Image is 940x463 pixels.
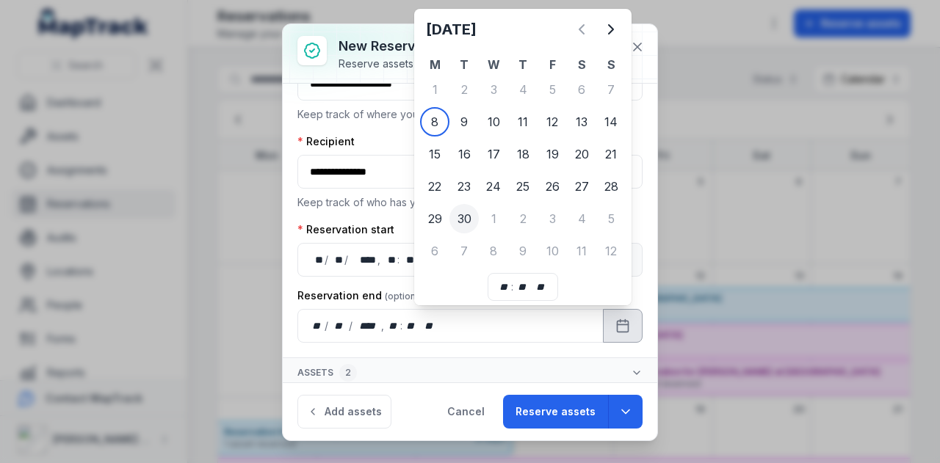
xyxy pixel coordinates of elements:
div: 8 [479,236,508,266]
div: 2 [508,204,538,233]
div: September 2025 [420,15,626,267]
div: / [344,252,350,267]
div: 11 [567,236,596,266]
th: T [508,56,538,73]
div: minute, [404,318,419,333]
div: 11 [508,107,538,136]
div: Wednesday 24 September 2025 [479,172,508,201]
div: Tuesday 30 September 2025 [449,204,479,233]
div: Sunday 28 September 2025 [596,172,626,201]
div: Saturday 11 October 2025 [567,236,596,266]
div: Friday 10 October 2025 [538,236,567,266]
div: 29 [420,204,449,233]
div: Thursday 18 September 2025 [508,139,538,169]
div: 9 [508,236,538,266]
div: Wednesday 10 September 2025 [479,107,508,136]
div: 3 [538,204,567,233]
div: Monday 29 September 2025 [420,204,449,233]
div: Wednesday 8 October 2025 [479,236,508,266]
button: Calendar [603,309,643,343]
div: Tuesday 23 September 2025 [449,172,479,201]
div: Saturday 13 September 2025 [567,107,596,136]
div: Saturday 27 September 2025 [567,172,596,201]
div: Wednesday 3 September 2025 [479,75,508,104]
div: Friday 26 September 2025 [538,172,567,201]
div: 23 [449,172,479,201]
div: / [325,252,330,267]
div: : [397,252,401,267]
div: Friday 19 September 2025 [538,139,567,169]
div: Sunday 12 October 2025 [596,236,626,266]
div: , [377,252,382,267]
div: Monday 6 October 2025 [420,236,449,266]
th: M [420,56,449,73]
div: 15 [420,139,449,169]
div: Monday 22 September 2025 [420,172,449,201]
div: Wednesday 17 September 2025 [479,139,508,169]
div: day, [310,252,325,267]
div: month, [330,252,344,267]
div: : [400,318,404,333]
div: 4 [508,75,538,104]
div: 10 [538,236,567,266]
div: 2 [339,364,357,382]
div: / [325,318,330,333]
div: 18 [508,139,538,169]
div: 17 [479,139,508,169]
div: Saturday 4 October 2025 [567,204,596,233]
div: Sunday 14 September 2025 [596,107,626,136]
input: :r123:-form-item-label [297,155,643,189]
div: 16 [449,139,479,169]
div: 7 [596,75,626,104]
div: 24 [479,172,508,201]
div: Sunday 21 September 2025 [596,139,626,169]
p: Keep track of who has your assets. [297,194,643,211]
table: September 2025 [420,56,626,267]
div: Saturday 20 September 2025 [567,139,596,169]
div: Thursday 11 September 2025 [508,107,538,136]
button: Add assets [297,395,391,429]
button: Reserve assets [503,395,608,429]
th: S [596,56,626,73]
th: T [449,56,479,73]
div: Saturday 6 September 2025 [567,75,596,104]
button: Previous [567,15,596,44]
div: hour, [386,318,400,333]
button: Cancel [435,395,497,429]
div: hour, [497,280,512,294]
div: Thursday 2 October 2025 [508,204,538,233]
div: Tuesday 2 September 2025 [449,75,479,104]
div: am/pm, [422,318,438,333]
div: Tuesday 16 September 2025 [449,139,479,169]
label: Reservation start [297,222,394,237]
div: Friday 12 September 2025 [538,107,567,136]
div: 21 [596,139,626,169]
div: Monday 15 September 2025 [420,139,449,169]
div: Sunday 5 October 2025 [596,204,626,233]
div: Monday 1 September 2025 [420,75,449,104]
th: W [479,56,508,73]
div: 7 [449,236,479,266]
div: 5 [596,204,626,233]
div: 9 [449,107,479,136]
div: 12 [596,236,626,266]
div: 28 [596,172,626,201]
div: 20 [567,139,596,169]
div: 14 [596,107,626,136]
th: F [538,56,567,73]
div: year, [354,318,381,333]
div: 5 [538,75,567,104]
div: Calendar [420,15,626,301]
h2: [DATE] [426,19,567,40]
div: Friday 3 October 2025 [538,204,567,233]
div: Thursday 25 September 2025 [508,172,538,201]
p: Keep track of where your assets are located. [297,106,643,123]
div: 19 [538,139,567,169]
div: minute, [515,280,529,294]
div: 8 [420,107,449,136]
div: day, [310,318,325,333]
div: 2 [449,75,479,104]
button: Next [596,15,626,44]
div: Thursday 4 September 2025 [508,75,538,104]
span: Assets [297,364,357,382]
